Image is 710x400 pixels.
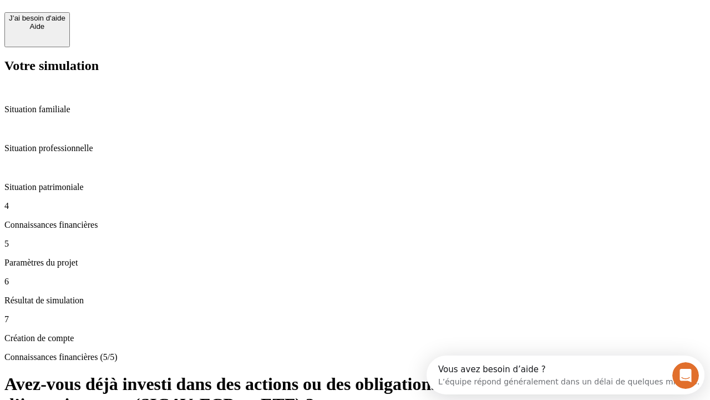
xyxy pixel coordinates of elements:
iframe: Intercom live chat discovery launcher [427,356,704,394]
p: Situation professionnelle [4,143,706,153]
p: 7 [4,314,706,324]
p: Connaissances financières (5/5) [4,352,706,362]
p: 4 [4,201,706,211]
p: Résultat de simulation [4,296,706,306]
div: J’ai besoin d'aide [9,14,65,22]
p: Paramètres du projet [4,258,706,268]
div: Aide [9,22,65,31]
div: L’équipe répond généralement dans un délai de quelques minutes. [12,18,273,30]
div: Ouvrir le Messenger Intercom [4,4,306,35]
p: 6 [4,277,706,287]
h2: Votre simulation [4,58,706,73]
iframe: Intercom live chat [672,362,699,389]
p: Situation patrimoniale [4,182,706,192]
p: 5 [4,239,706,249]
p: Situation familiale [4,104,706,114]
button: J’ai besoin d'aideAide [4,12,70,47]
div: Vous avez besoin d’aide ? [12,9,273,18]
p: Connaissances financières [4,220,706,230]
p: Création de compte [4,333,706,343]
